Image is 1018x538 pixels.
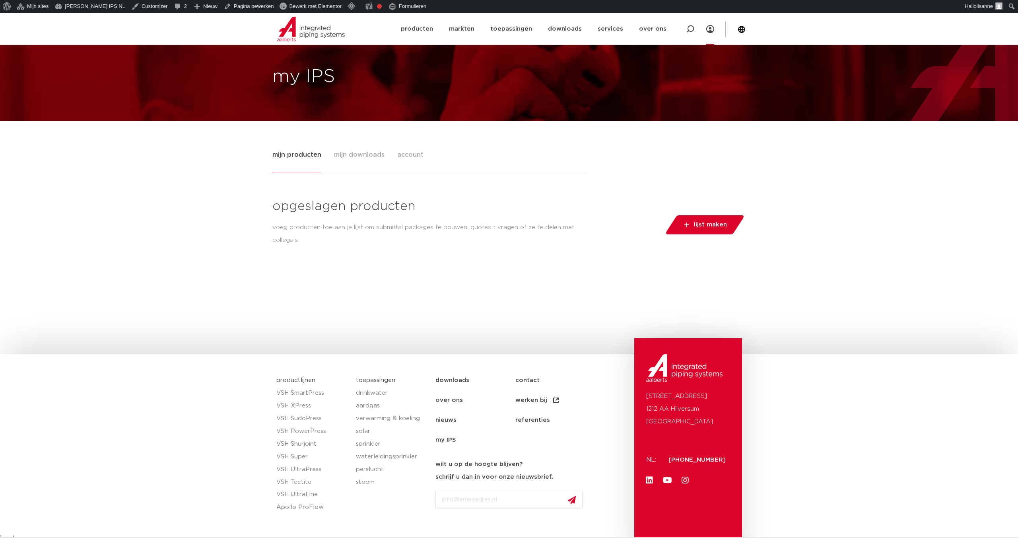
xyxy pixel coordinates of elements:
a: over ons [435,390,515,410]
a: toepassingen [356,377,395,383]
a: markten [449,13,474,45]
a: solar [356,425,427,438]
div: Domein: [DOMAIN_NAME] [21,21,87,27]
a: sprinkler [356,438,427,450]
span: mijn producten [272,147,321,163]
a: VSH PowerPress [276,425,348,438]
: my IPS [706,13,714,45]
a: drinkwater [356,387,427,400]
a: VSH Super [276,450,348,463]
a: VSH SmartPress [276,387,348,400]
span: lijst maken [694,218,727,231]
span: account [397,147,424,163]
a: werken bij [515,390,595,410]
a: perslucht [356,463,427,476]
p: NL: [646,454,659,466]
a: over ons [639,13,666,45]
a: services [598,13,623,45]
p: [STREET_ADDRESS] 1212 AA Hilversum [GEOGRAPHIC_DATA] [646,390,730,428]
a: waterleidingsprinkler [356,450,427,463]
strong: wilt u op de hoogte blijven? [435,461,523,467]
a: stoom [356,476,427,489]
div: Focus keyphrase niet ingevuld [377,4,382,9]
nav: Menu [435,370,631,450]
a: my IPS [435,430,515,450]
div: Domeinoverzicht [31,47,70,52]
nav: Menu [706,13,714,45]
a: referenties [515,410,595,430]
img: tab_keywords_by_traffic_grey.svg [78,46,84,53]
span: lisanne [977,3,993,9]
input: info@emailadres.nl [435,491,583,509]
img: send.svg [568,496,576,504]
a: VSH UltraLine [276,488,348,501]
a: producten [401,13,433,45]
a: VSH Tectite [276,476,348,489]
button: lijst maken [664,215,745,234]
a: Apollo ProFlow [276,501,348,514]
a: toepassingen [490,13,532,45]
a: verwarming & koeling [356,412,427,425]
div: Tabs. Open items met enter of spatie, sluit af met escape en navigeer met de pijltoetsen. [272,146,746,303]
a: downloads [435,370,515,390]
span: Bewerk met Elementor [289,3,342,9]
a: contact [515,370,595,390]
a: VSH SudoPress [276,412,348,425]
a: VSH UltraPress [276,463,348,476]
div: v 4.0.25 [22,13,39,19]
a: [PHONE_NUMBER] [668,457,726,463]
a: VSH Shurjoint [276,438,348,450]
a: productlijnen [276,377,315,383]
a: aardgas [356,400,427,412]
h1: my IPS [272,64,505,90]
strong: schrijf u dan in voor onze nieuwsbrief. [435,474,553,480]
div: Keywords op verkeer [87,47,136,52]
img: tab_domain_overview_orange.svg [22,46,28,53]
span: mijn downloads [334,147,385,163]
a: VSH XPress [276,400,348,412]
img: logo_orange.svg [13,13,19,19]
a: nieuws [435,410,515,430]
img: website_grey.svg [13,21,19,27]
p: voeg producten toe aan je lijst om submittal packages te bouwen, quotes t vragen of ze te delen m... [272,221,584,247]
a: downloads [548,13,582,45]
nav: Menu [401,13,666,45]
h3: opgeslagen producten [272,198,584,215]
